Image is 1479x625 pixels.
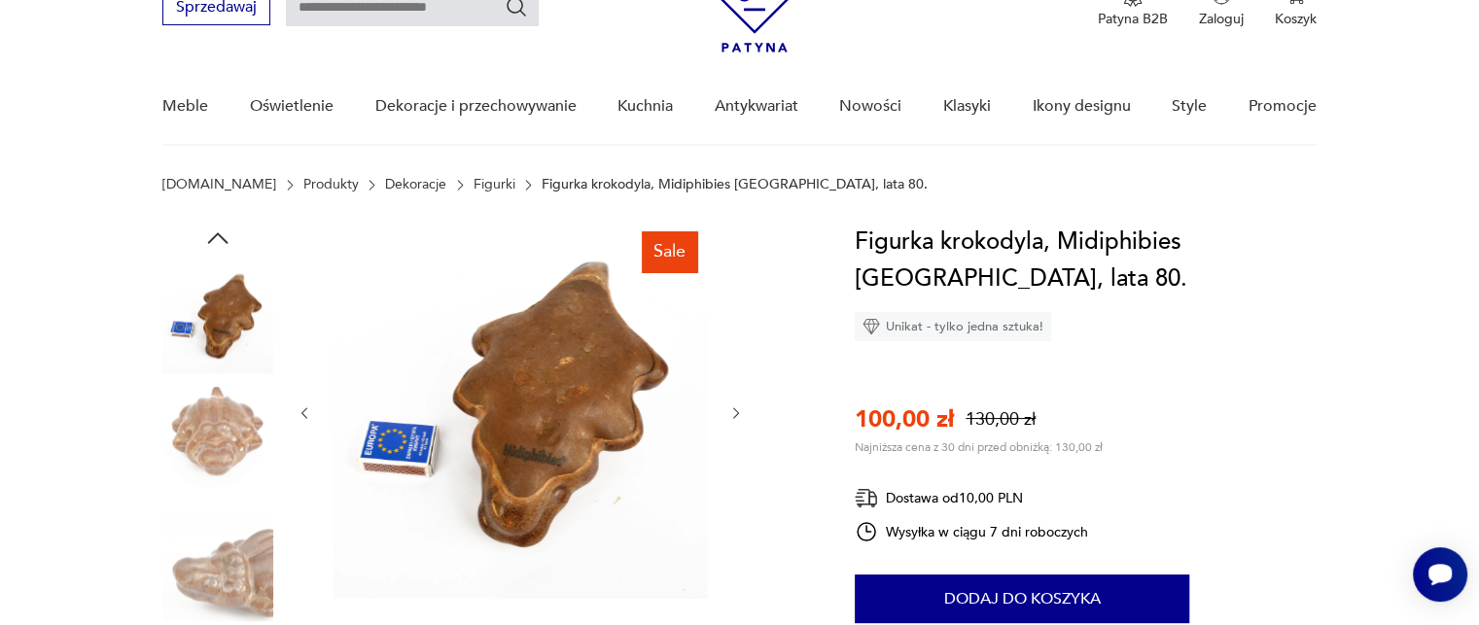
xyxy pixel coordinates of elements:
img: Zdjęcie produktu Figurka krokodyla, Midiphibies Niemcy, lata 80. [162,510,273,621]
a: Nowości [839,69,901,144]
img: Ikona dostawy [855,486,878,510]
img: Zdjęcie produktu Figurka krokodyla, Midiphibies Niemcy, lata 80. [162,387,273,498]
a: Klasyki [943,69,991,144]
p: Patyna B2B [1098,10,1168,28]
a: Meble [162,69,208,144]
iframe: Smartsupp widget button [1413,547,1467,602]
p: Najniższa cena z 30 dni przed obniżką: 130,00 zł [855,439,1103,455]
p: Figurka krokodyla, Midiphibies [GEOGRAPHIC_DATA], lata 80. [542,177,928,192]
div: Unikat - tylko jedna sztuka! [855,312,1051,341]
p: 100,00 zł [855,403,954,435]
div: Wysyłka w ciągu 7 dni roboczych [855,520,1088,543]
a: Ikony designu [1032,69,1130,144]
div: Sale [642,231,697,272]
p: Koszyk [1275,10,1317,28]
p: Zaloguj [1199,10,1244,28]
p: 130,00 zł [966,407,1036,432]
a: Antykwariat [715,69,798,144]
a: Dekoracje i przechowywanie [374,69,576,144]
img: Zdjęcie produktu Figurka krokodyla, Midiphibies Niemcy, lata 80. [333,224,708,599]
a: Produkty [303,177,359,192]
a: Promocje [1249,69,1317,144]
div: Dostawa od 10,00 PLN [855,486,1088,510]
h1: Figurka krokodyla, Midiphibies [GEOGRAPHIC_DATA], lata 80. [855,224,1317,297]
img: Ikona diamentu [863,318,880,335]
a: Figurki [474,177,515,192]
a: Sprzedawaj [162,2,270,16]
a: Kuchnia [617,69,673,144]
a: Style [1172,69,1207,144]
a: Dekoracje [385,177,446,192]
button: Dodaj do koszyka [855,574,1189,623]
img: Zdjęcie produktu Figurka krokodyla, Midiphibies Niemcy, lata 80. [162,262,273,373]
a: Oświetlenie [250,69,334,144]
a: [DOMAIN_NAME] [162,177,276,192]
